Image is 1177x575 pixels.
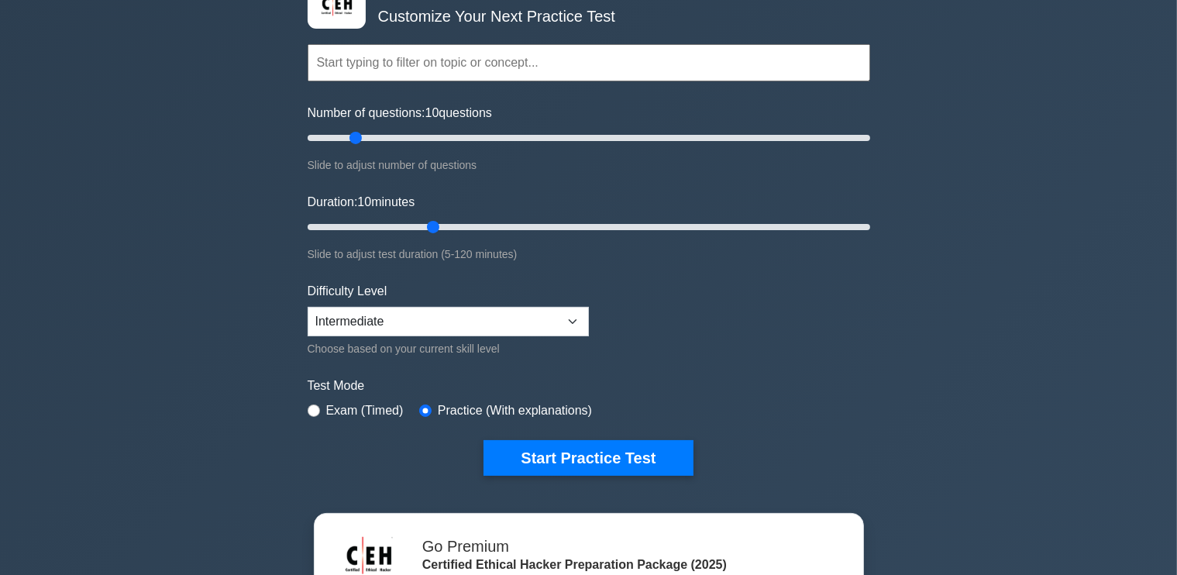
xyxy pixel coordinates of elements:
[357,195,371,208] span: 10
[308,156,870,174] div: Slide to adjust number of questions
[425,106,439,119] span: 10
[308,282,387,301] label: Difficulty Level
[308,44,870,81] input: Start typing to filter on topic or concept...
[308,245,870,263] div: Slide to adjust test duration (5-120 minutes)
[326,401,404,420] label: Exam (Timed)
[308,377,870,395] label: Test Mode
[308,193,415,212] label: Duration: minutes
[438,401,592,420] label: Practice (With explanations)
[308,104,492,122] label: Number of questions: questions
[484,440,693,476] button: Start Practice Test
[308,339,589,358] div: Choose based on your current skill level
